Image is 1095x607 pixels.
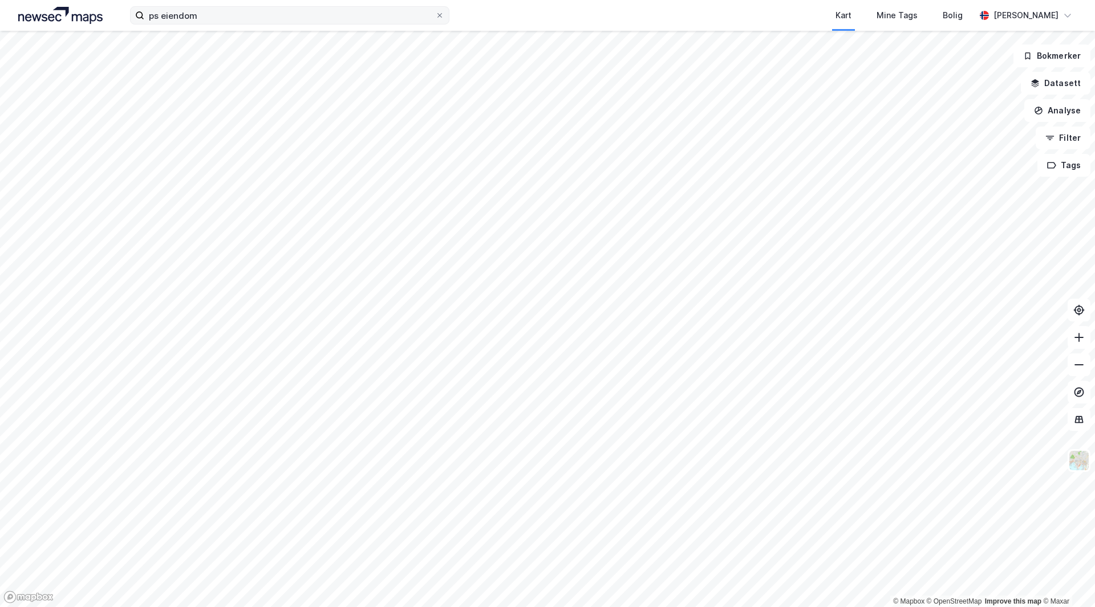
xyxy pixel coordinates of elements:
img: Z [1068,450,1090,471]
div: Bolig [943,9,963,22]
a: Mapbox homepage [3,590,54,604]
div: [PERSON_NAME] [993,9,1058,22]
iframe: Chat Widget [1038,552,1095,607]
div: Kontrollprogram for chat [1038,552,1095,607]
button: Analyse [1024,99,1090,122]
button: Tags [1037,154,1090,177]
a: OpenStreetMap [927,597,982,605]
div: Kart [836,9,851,22]
button: Bokmerker [1013,44,1090,67]
a: Improve this map [985,597,1041,605]
img: logo.a4113a55bc3d86da70a041830d287a7e.svg [18,7,103,24]
a: Mapbox [893,597,924,605]
div: Mine Tags [877,9,918,22]
input: Søk på adresse, matrikkel, gårdeiere, leietakere eller personer [144,7,435,24]
button: Filter [1036,127,1090,149]
button: Datasett [1021,72,1090,95]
